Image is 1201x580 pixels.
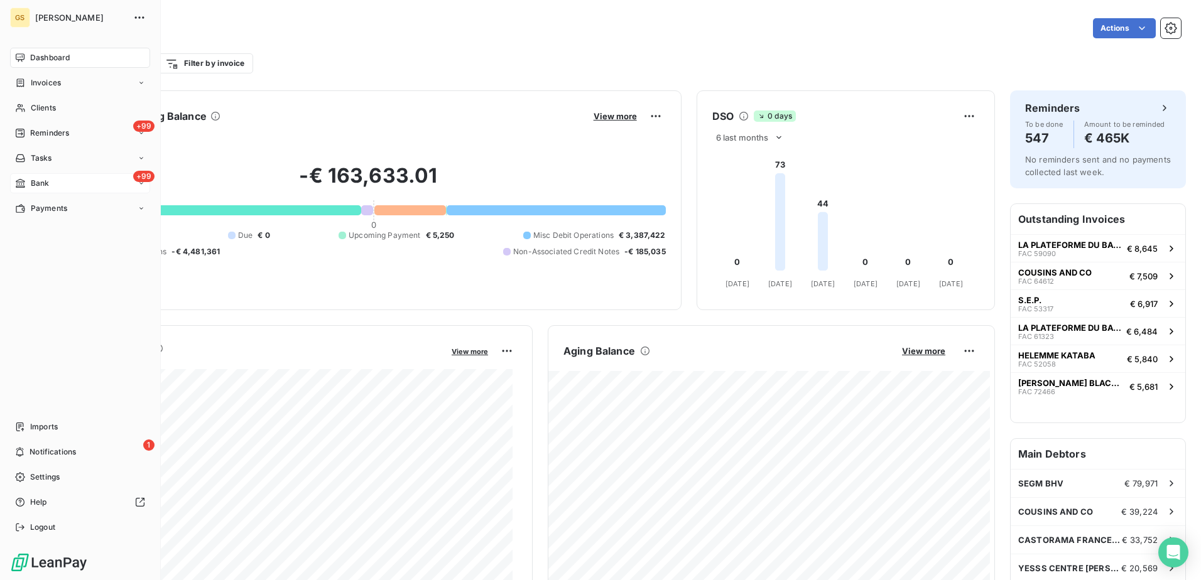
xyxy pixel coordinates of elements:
[349,230,420,241] span: Upcoming Payment
[1011,317,1185,345] button: LA PLATEFORME DU BATIMENT PDBFAC 61323€ 6,484
[1018,378,1124,388] span: [PERSON_NAME] BLACK LIMITED
[1129,271,1158,281] span: € 7,509
[31,102,56,114] span: Clients
[31,153,52,164] span: Tasks
[10,417,150,437] a: Imports
[725,279,749,288] tspan: [DATE]
[716,132,769,142] span: 6 last months
[1011,372,1185,400] button: [PERSON_NAME] BLACK LIMITEDFAC 72466€ 5,681
[1130,299,1158,309] span: € 6,917
[1011,289,1185,317] button: S.E.P.FAC 53317€ 6,917
[133,121,155,132] span: +99
[1011,439,1185,469] h6: Main Debtors
[1018,277,1054,285] span: FAC 64612
[71,163,666,201] h2: -€ 163,633.01
[1126,326,1158,336] span: € 6,484
[30,497,47,508] span: Help
[35,13,126,23] span: [PERSON_NAME]
[594,111,637,121] span: View more
[30,471,60,483] span: Settings
[426,230,455,241] span: € 5,250
[171,246,220,257] span: -€ 4,481,361
[896,279,920,288] tspan: [DATE]
[31,203,67,214] span: Payments
[1011,234,1185,262] button: LA PLATEFORME DU BATIMENT PDBFAC 59090€ 8,645
[1025,154,1171,177] span: No reminders sent and no payments collected last week.
[371,220,376,230] span: 0
[10,198,150,218] a: Payments
[10,173,150,193] a: +99Bank
[1093,18,1156,38] button: Actions
[1121,563,1158,573] span: € 20,569
[811,279,835,288] tspan: [DATE]
[1018,240,1122,250] span: LA PLATEFORME DU BATIMENT PDB
[452,347,488,356] span: View more
[1018,323,1121,333] span: LA PLATEFORME DU BATIMENT PDB
[533,230,614,241] span: Misc Debit Operations
[10,492,150,512] a: Help
[754,110,796,122] span: 0 days
[143,439,155,451] span: 1
[624,246,666,257] span: -€ 185,035
[1124,478,1158,488] span: € 79,971
[563,343,635,358] h6: Aging Balance
[590,110,641,122] button: View more
[10,148,150,168] a: Tasks
[30,522,55,533] span: Logout
[31,77,61,89] span: Invoices
[1018,478,1063,488] span: SEGM BHV
[1018,563,1121,573] span: YESSS CENTRE [PERSON_NAME]
[619,230,666,241] span: € 3,387,422
[1158,537,1188,567] div: Open Intercom Messenger
[30,127,69,139] span: Reminders
[1011,345,1185,372] button: HELEMME KATABAFAC 52058€ 5,840
[513,246,619,257] span: Non-Associated Credit Notes
[238,230,253,241] span: Due
[1011,262,1185,289] button: COUSINS AND COFAC 64612€ 7,509
[1025,100,1080,115] h6: Reminders
[10,123,150,143] a: +99Reminders
[1018,360,1056,368] span: FAC 52058
[1018,333,1054,340] span: FAC 61323
[1011,204,1185,234] h6: Outstanding Invoices
[854,279,878,288] tspan: [DATE]
[1121,507,1158,517] span: € 39,224
[10,467,150,487] a: Settings
[10,48,150,68] a: Dashboard
[1018,535,1122,545] span: CASTORAMA FRANCE SAS
[1127,354,1158,364] span: € 5,840
[768,279,792,288] tspan: [DATE]
[1018,267,1092,277] span: COUSINS AND CO
[1018,388,1055,395] span: FAC 72466
[1129,382,1158,392] span: € 5,681
[10,552,88,572] img: Logo LeanPay
[157,53,253,73] button: Filter by invoice
[31,178,50,189] span: Bank
[30,421,58,432] span: Imports
[1084,121,1165,128] span: Amount to be reminded
[1018,350,1095,360] span: HELEMME KATABA
[712,109,734,124] h6: DSO
[1018,305,1053,313] span: FAC 53317
[902,346,945,356] span: View more
[939,279,963,288] tspan: [DATE]
[1025,128,1063,148] h4: 547
[1018,507,1093,517] span: COUSINS AND CO
[1018,250,1056,257] span: FAC 59090
[448,345,492,357] button: View more
[258,230,269,241] span: € 0
[1127,244,1158,254] span: € 8,645
[30,52,70,63] span: Dashboard
[10,98,150,118] a: Clients
[1084,128,1165,148] h4: € 465K
[1025,121,1063,128] span: To be done
[133,171,155,182] span: +99
[1122,535,1158,545] span: € 33,752
[30,446,76,458] span: Notifications
[1018,295,1041,305] span: S.E.P.
[10,73,150,93] a: Invoices
[898,345,949,357] button: View more
[71,356,443,369] span: Monthly Revenue
[10,8,30,28] div: GS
